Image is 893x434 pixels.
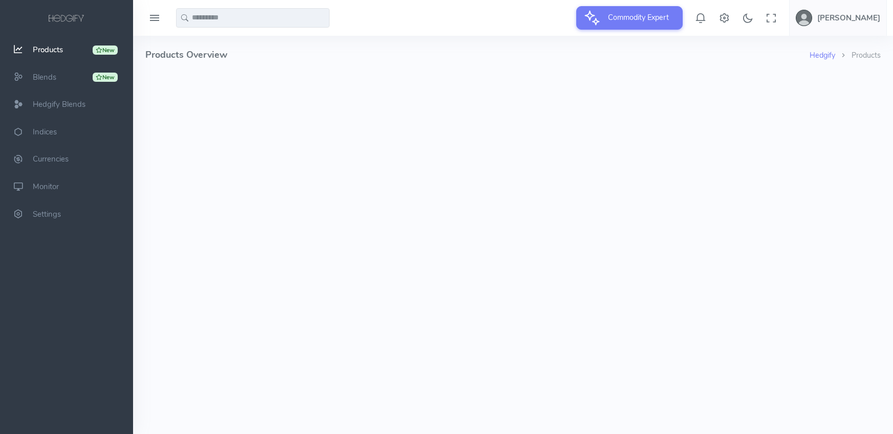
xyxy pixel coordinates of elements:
[33,154,69,165] span: Currencies
[33,127,57,137] span: Indices
[93,45,118,55] div: New
[47,13,86,25] img: logo
[33,99,85,109] span: Hedgify Blends
[93,73,118,82] div: New
[796,10,812,26] img: user-image
[835,50,881,61] li: Products
[817,14,880,22] h5: [PERSON_NAME]
[33,181,59,192] span: Monitor
[33,72,56,82] span: Blends
[33,209,61,219] span: Settings
[602,6,675,29] span: Commodity Expert
[576,12,683,22] a: Commodity Expert
[33,44,63,55] span: Products
[810,50,835,60] a: Hedgify
[576,6,683,30] button: Commodity Expert
[145,36,810,74] h4: Products Overview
